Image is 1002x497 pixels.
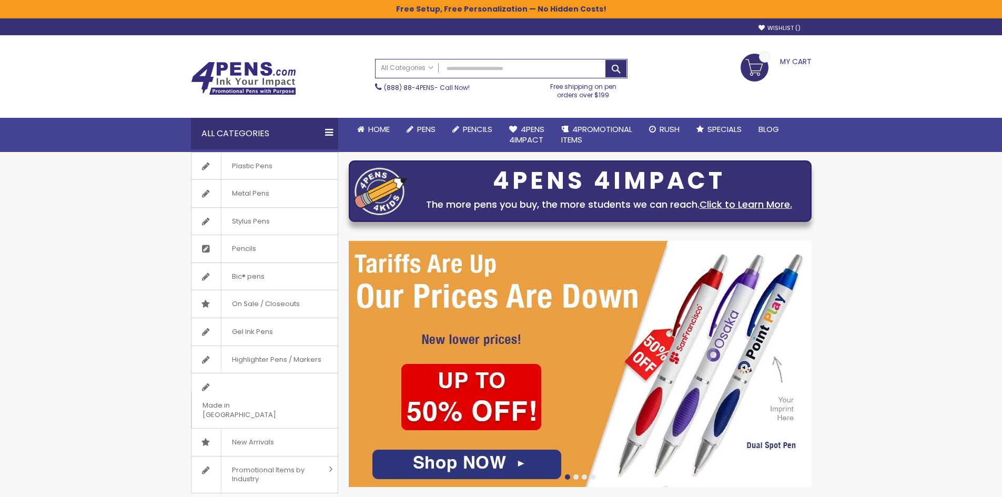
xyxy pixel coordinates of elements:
span: All Categories [381,64,433,72]
a: Promotional Items by Industry [191,457,338,493]
a: 4PROMOTIONALITEMS [553,118,641,152]
span: - Call Now! [384,83,470,92]
span: Promotional Items by Industry [221,457,325,493]
a: Rush [641,118,688,141]
a: Pens [398,118,444,141]
a: Metal Pens [191,180,338,207]
span: Pencils [221,235,267,262]
img: /cheap-promotional-products.html [349,241,812,487]
div: Free shipping on pen orders over $199 [539,78,627,99]
span: Highlighter Pens / Markers [221,346,332,373]
span: Bic® pens [221,263,275,290]
a: Wishlist [758,24,801,32]
a: Pencils [191,235,338,262]
a: On Sale / Closeouts [191,290,338,318]
a: Stylus Pens [191,208,338,235]
span: Made in [GEOGRAPHIC_DATA] [191,392,311,428]
span: On Sale / Closeouts [221,290,310,318]
a: Specials [688,118,750,141]
a: 4Pens4impact [501,118,553,152]
span: New Arrivals [221,429,285,456]
span: Plastic Pens [221,153,283,180]
span: Blog [758,124,779,135]
a: (888) 88-4PENS [384,83,434,92]
span: Home [368,124,390,135]
a: Made in [GEOGRAPHIC_DATA] [191,373,338,428]
span: Pens [417,124,436,135]
span: Rush [660,124,680,135]
a: New Arrivals [191,429,338,456]
img: 4Pens Custom Pens and Promotional Products [191,62,296,95]
span: Metal Pens [221,180,280,207]
a: Blog [750,118,787,141]
a: Plastic Pens [191,153,338,180]
img: four_pen_logo.png [355,167,407,215]
a: Pencils [444,118,501,141]
div: 4PENS 4IMPACT [412,170,806,192]
span: 4PROMOTIONAL ITEMS [561,124,632,145]
a: All Categories [376,59,439,77]
span: Gel Ink Pens [221,318,284,346]
a: Gel Ink Pens [191,318,338,346]
span: 4Pens 4impact [509,124,544,145]
a: Highlighter Pens / Markers [191,346,338,373]
a: Click to Learn More. [700,198,792,211]
a: Home [349,118,398,141]
div: The more pens you buy, the more students we can reach. [412,197,806,212]
span: Stylus Pens [221,208,280,235]
a: Bic® pens [191,263,338,290]
span: Specials [707,124,742,135]
div: All Categories [191,118,338,149]
span: Pencils [463,124,492,135]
